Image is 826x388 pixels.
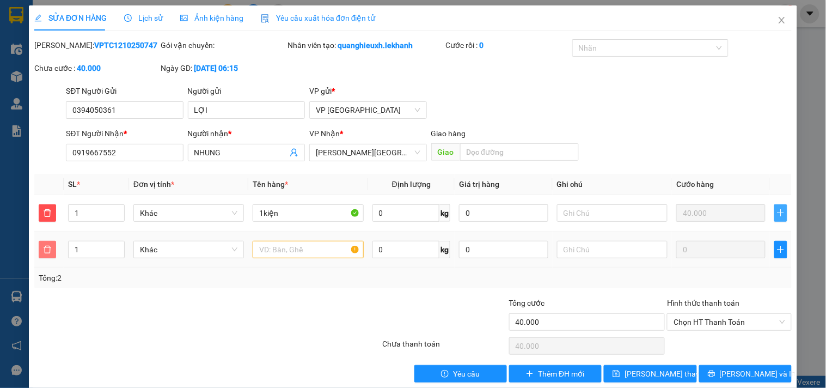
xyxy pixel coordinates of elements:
[39,209,56,217] span: delete
[767,5,797,36] button: Close
[774,241,787,258] button: plus
[261,14,376,22] span: Yêu cầu xuất hóa đơn điện tử
[453,368,480,380] span: Yêu cầu
[180,14,188,22] span: picture
[188,85,305,97] div: Người gửi
[161,62,285,74] div: Ngày GD:
[459,180,499,189] span: Giá trị hàng
[194,64,238,72] b: [DATE] 06:15
[446,39,570,51] div: Cước rồi :
[39,241,56,258] button: delete
[774,204,787,222] button: plus
[775,209,787,217] span: plus
[381,338,507,357] div: Chưa thanh toán
[441,370,449,379] span: exclamation-circle
[720,368,796,380] span: [PERSON_NAME] và In
[140,205,237,221] span: Khác
[439,241,450,258] span: kg
[526,370,534,379] span: plus
[161,39,285,51] div: Gói vận chuyển:
[625,368,712,380] span: [PERSON_NAME] thay đổi
[667,299,739,307] label: Hình thức thanh toán
[480,41,484,50] b: 0
[290,148,298,157] span: user-add
[261,14,270,23] img: icon
[676,241,766,258] input: 0
[140,241,237,258] span: Khác
[133,180,174,189] span: Đơn vị tính
[613,370,620,379] span: save
[509,365,602,383] button: plusThêm ĐH mới
[557,204,668,222] input: Ghi Chú
[253,180,288,189] span: Tên hàng
[34,14,107,22] span: SỬA ĐƠN HÀNG
[34,39,158,51] div: [PERSON_NAME]:
[778,16,786,25] span: close
[439,204,450,222] span: kg
[34,62,158,74] div: Chưa cước :
[553,174,672,195] th: Ghi chú
[557,241,668,258] input: Ghi Chú
[338,41,413,50] b: quanghieuxh.lekhanh
[509,299,545,307] span: Tổng cước
[253,204,363,222] input: VD: Bàn, Ghế
[188,128,305,140] div: Người nhận
[699,365,792,383] button: printer[PERSON_NAME] và In
[676,204,766,222] input: 0
[309,85,426,97] div: VP gửi
[66,128,183,140] div: SĐT Người Nhận
[34,14,42,22] span: edit
[392,180,431,189] span: Định lượng
[604,365,696,383] button: save[PERSON_NAME] thay đổi
[124,14,163,22] span: Lịch sử
[94,41,157,50] b: VPTC1210250747
[460,143,579,161] input: Dọc đường
[708,370,715,379] span: printer
[309,129,340,138] span: VP Nhận
[66,85,183,97] div: SĐT Người Gửi
[316,144,420,161] span: Dương Minh Châu
[431,129,466,138] span: Giao hàng
[676,180,714,189] span: Cước hàng
[124,14,132,22] span: clock-circle
[775,245,787,254] span: plus
[414,365,507,383] button: exclamation-circleYêu cầu
[253,241,363,258] input: VD: Bàn, Ghế
[39,272,320,284] div: Tổng: 2
[39,204,56,222] button: delete
[77,64,101,72] b: 40.000
[68,180,77,189] span: SL
[180,14,243,22] span: Ảnh kiện hàng
[287,39,444,51] div: Nhân viên tạo:
[316,102,420,118] span: VP Tân Bình
[39,245,56,254] span: delete
[674,314,785,330] span: Chọn HT Thanh Toán
[538,368,584,380] span: Thêm ĐH mới
[431,143,460,161] span: Giao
